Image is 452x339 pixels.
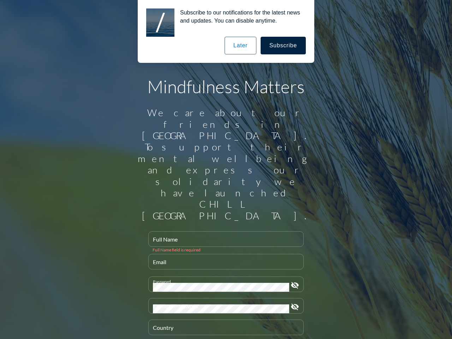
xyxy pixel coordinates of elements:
div: Subscribe to our notifications for the latest news and updates. You can disable anytime. [174,8,306,25]
input: Country [153,326,299,335]
button: Later [225,37,256,54]
input: Password [153,283,289,292]
button: Subscribe [261,37,306,54]
img: notification icon [146,8,174,37]
i: visibility_off [291,303,299,311]
div: Full Name field is required [153,247,299,252]
div: We care about our friends in [GEOGRAPHIC_DATA]. To support their mental wellbeing and express our... [134,107,318,221]
input: Full Name [153,238,299,246]
h1: Mindfulness Matters [134,76,318,97]
input: Confirm Password [153,304,289,313]
i: visibility_off [291,281,299,290]
input: Email [153,260,299,269]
